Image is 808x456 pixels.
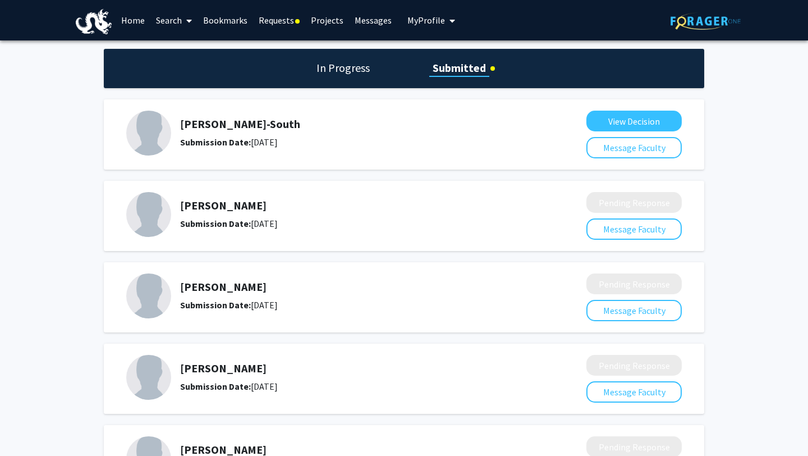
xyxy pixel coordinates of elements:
h1: In Progress [313,60,373,76]
b: Submission Date: [180,381,251,392]
h1: Submitted [429,60,489,76]
h5: [PERSON_NAME] [180,199,527,212]
a: Projects [305,1,349,40]
a: Message Faculty [586,305,682,316]
button: Message Faculty [586,381,682,403]
h5: [PERSON_NAME] [180,362,527,375]
a: Message Faculty [586,142,682,153]
button: Message Faculty [586,137,682,158]
img: Drexel University Logo [76,9,112,34]
div: [DATE] [180,135,527,149]
img: Profile Picture [126,273,171,318]
h5: [PERSON_NAME]-South [180,117,527,131]
img: Profile Picture [126,192,171,237]
button: Pending Response [586,273,682,294]
a: Messages [349,1,397,40]
button: Pending Response [586,192,682,213]
div: [DATE] [180,298,527,312]
b: Submission Date: [180,136,251,148]
iframe: Chat [760,405,800,448]
div: [DATE] [180,217,527,230]
b: Submission Date: [180,299,251,311]
a: Home [116,1,150,40]
a: Bookmarks [198,1,253,40]
b: Submission Date: [180,218,251,229]
a: Requests [253,1,305,40]
button: Message Faculty [586,218,682,240]
a: Message Faculty [586,224,682,235]
img: Profile Picture [126,111,171,156]
img: Profile Picture [126,355,171,400]
div: [DATE] [180,380,527,393]
button: Pending Response [586,355,682,376]
button: Message Faculty [586,300,682,321]
a: Message Faculty [586,386,682,398]
h5: [PERSON_NAME] [180,280,527,294]
img: ForagerOne Logo [671,12,741,30]
button: View Decision [586,111,682,131]
span: My Profile [407,15,445,26]
a: Search [150,1,198,40]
